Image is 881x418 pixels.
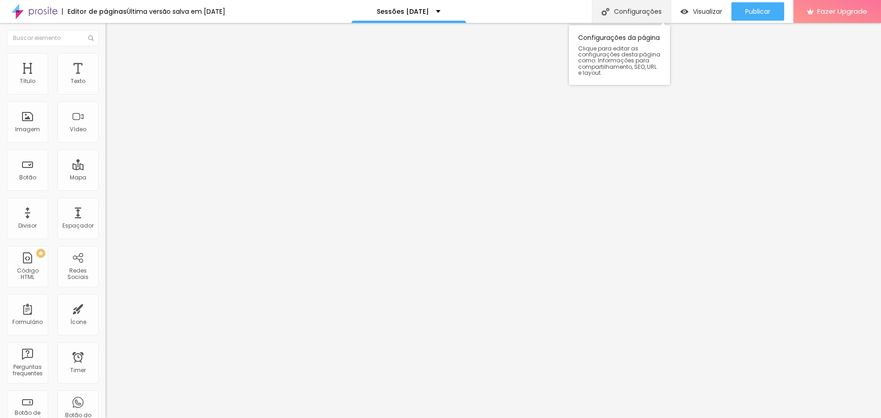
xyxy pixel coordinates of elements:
[12,319,43,325] div: Formulário
[71,78,85,84] div: Texto
[106,23,881,418] iframe: Editor
[671,2,731,21] button: Visualizar
[127,8,225,15] div: Última versão salva em [DATE]
[745,8,770,15] span: Publicar
[680,8,688,16] img: view-1.svg
[377,8,429,15] p: Sessões [DATE]
[60,268,96,281] div: Redes Sociais
[578,45,661,76] span: Clique para editar as configurações desta página como: Informações para compartilhamento, SEO, UR...
[70,126,86,133] div: Vídeo
[9,364,45,377] div: Perguntas frequentes
[15,126,40,133] div: Imagem
[9,268,45,281] div: Código HTML
[62,8,127,15] div: Editor de páginas
[602,8,609,16] img: Icone
[70,319,86,325] div: Ícone
[19,174,36,181] div: Botão
[18,223,37,229] div: Divisor
[20,78,35,84] div: Título
[62,223,94,229] div: Espaçador
[569,25,670,85] div: Configurações da página
[817,7,867,15] span: Fazer Upgrade
[693,8,722,15] span: Visualizar
[731,2,784,21] button: Publicar
[7,30,99,46] input: Buscar elemento
[70,174,86,181] div: Mapa
[88,35,94,41] img: Icone
[70,367,86,373] div: Timer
